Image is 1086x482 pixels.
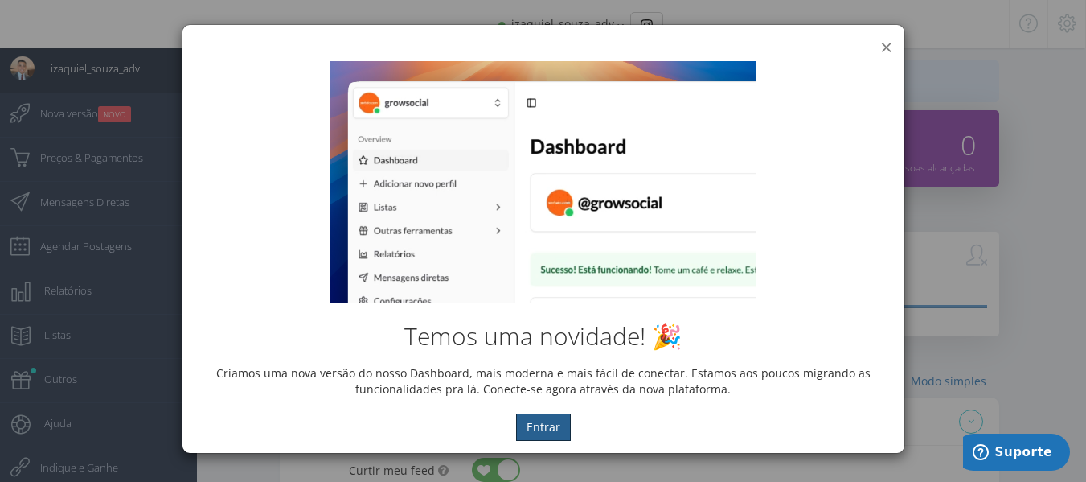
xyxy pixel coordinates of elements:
[195,365,892,398] p: Criamos uma nova versão do nosso Dashboard, mais moderna e mais fácil de conectar. Estamos aos po...
[880,36,892,58] button: ×
[516,414,571,441] button: Entrar
[195,323,892,349] h2: Temos uma novidade! 🎉
[963,434,1070,474] iframe: Abre um widget para que você possa encontrar mais informações
[330,61,756,303] img: New Dashboard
